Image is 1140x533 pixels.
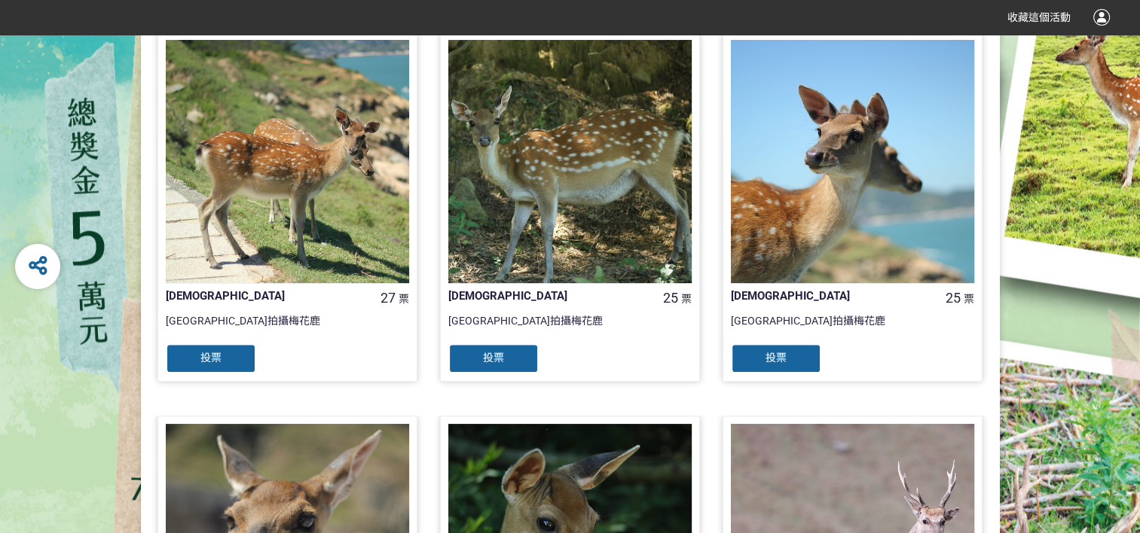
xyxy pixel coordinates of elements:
span: 票 [964,293,974,305]
div: [DEMOGRAPHIC_DATA] [731,288,925,305]
span: 25 [946,290,961,306]
span: 投票 [200,352,222,364]
div: [DEMOGRAPHIC_DATA] [166,288,360,305]
span: 票 [399,293,409,305]
div: [GEOGRAPHIC_DATA]拍攝梅花鹿 [448,313,692,343]
div: [DEMOGRAPHIC_DATA] [448,288,643,305]
span: 票 [681,293,692,305]
a: [DEMOGRAPHIC_DATA]25票[GEOGRAPHIC_DATA]拍攝梅花鹿投票 [723,32,983,382]
span: 25 [663,290,678,306]
a: [DEMOGRAPHIC_DATA]25票[GEOGRAPHIC_DATA]拍攝梅花鹿投票 [440,32,700,382]
a: [DEMOGRAPHIC_DATA]27票[GEOGRAPHIC_DATA]拍攝梅花鹿投票 [157,32,417,382]
span: 投票 [483,352,504,364]
div: [GEOGRAPHIC_DATA]拍攝梅花鹿 [731,313,974,343]
span: 投票 [766,352,787,364]
span: 收藏這個活動 [1007,11,1071,23]
span: 27 [381,290,396,306]
div: [GEOGRAPHIC_DATA]拍攝梅花鹿 [166,313,409,343]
